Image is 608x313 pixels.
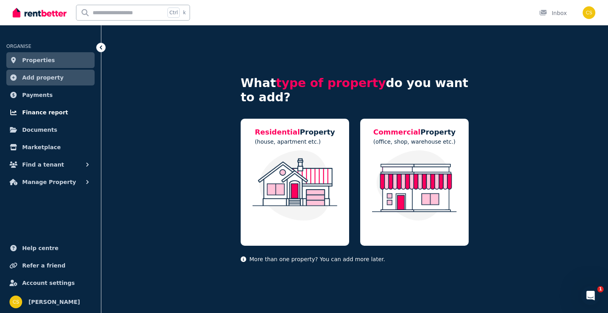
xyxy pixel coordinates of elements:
[22,55,55,65] span: Properties
[539,9,567,17] div: Inbox
[6,61,152,209] div: To cancel your RentBetter subscription, follow these steps:Source reference 9454099: Visit [DOMAI...
[249,150,341,221] img: Residential Property
[6,87,95,103] a: Payments
[43,135,79,142] b: Cancel Plan
[6,174,95,190] button: Manage Property
[13,229,86,234] div: The RentBetter Team • 1h ago
[22,243,59,253] span: Help centre
[167,8,180,18] span: Ctrl
[13,181,146,205] div: Our subscriptions are flexible with no long-term commitments - you can cancel anytime if you're o...
[139,3,153,17] div: Close
[13,7,66,19] img: RentBetter
[13,146,146,177] div: ⚠️ Before cancelling, download all your documents and files as you'll lose access to the platform...
[19,135,146,142] li: Click the button
[6,139,95,155] a: Marketplace
[23,4,35,17] img: Profile image for The RentBetter Team
[28,297,80,307] span: [PERSON_NAME]
[6,258,95,273] a: Refer a friend
[19,118,146,133] li: On the right-hand side, click the 3 dots (:) next to your subscription
[38,252,44,259] button: Upload attachment
[255,138,335,146] p: (house, apartment etc.)
[9,296,22,308] img: Christopher Stribley
[183,9,186,16] span: k
[255,128,300,136] span: Residential
[19,102,146,116] li: Click on , then select
[597,286,604,292] span: 1
[5,3,20,18] button: go back
[35,109,78,116] b: Subscriptions
[136,249,148,262] button: Send a message…
[124,3,139,18] button: Home
[25,252,31,259] button: Gif picker
[22,142,61,152] span: Marketplace
[13,65,146,81] div: To cancel your RentBetter subscription, follow these steps:
[13,32,123,55] div: Please make sure to click the options to 'get more help' if we haven't answered your question.
[583,6,595,19] img: Christopher Stribley
[373,138,456,146] p: (office, shop, warehouse etc.)
[6,157,95,173] button: Find a tenant
[40,102,94,108] b: Account Settings
[6,70,95,85] a: Add property
[373,127,456,138] h5: Property
[22,108,68,117] span: Finance report
[6,122,95,138] a: Documents
[241,255,469,263] p: More than one property? You can add more later.
[22,125,57,135] span: Documents
[19,147,53,153] b: Important:
[38,8,104,13] h1: The RentBetter Team
[13,215,100,223] div: Did that answer your question?
[6,275,95,291] a: Account settings
[6,210,106,228] div: Did that answer your question?The RentBetter Team • 1h ago
[22,177,76,187] span: Manage Property
[12,252,19,259] button: Emoji picker
[7,236,152,249] textarea: Message…
[255,127,335,138] h5: Property
[6,104,95,120] a: Finance report
[581,286,600,305] iframe: Intercom live chat
[241,76,469,104] h4: What do you want to add?
[6,52,95,68] a: Properties
[22,160,64,169] span: Find a tenant
[373,128,420,136] span: Commercial
[19,85,146,100] li: Visit [DOMAIN_NAME] and sign into your account
[6,27,152,61] div: The RentBetter Team says…
[276,76,386,90] span: type of property
[22,73,64,82] span: Add property
[368,150,461,221] img: Commercial Property
[22,278,75,288] span: Account settings
[22,90,53,100] span: Payments
[6,44,31,49] span: ORGANISE
[6,240,95,256] a: Help centre
[48,74,55,81] a: Source reference 9454099:
[22,261,65,270] span: Refer a friend
[6,210,152,245] div: The RentBetter Team says…
[6,61,152,210] div: The RentBetter Team says…
[6,27,130,60] div: Please make sure to click the options to 'get more help' if we haven't answered your question.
